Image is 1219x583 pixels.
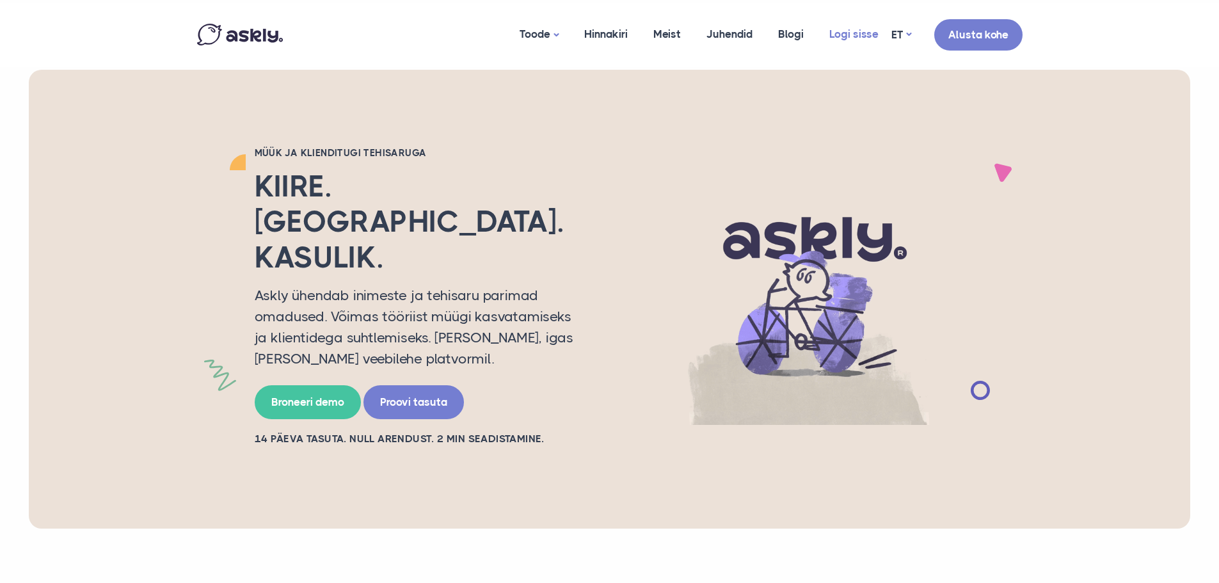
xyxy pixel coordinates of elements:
h2: Kiire. [GEOGRAPHIC_DATA]. Kasulik. [255,169,587,275]
a: Meist [641,3,694,65]
h2: Müük ja klienditugi tehisaruga [255,147,587,159]
a: Juhendid [694,3,765,65]
a: Logi sisse [817,3,891,65]
a: Blogi [765,3,817,65]
h2: 14 PÄEVA TASUTA. NULL ARENDUST. 2 MIN SEADISTAMINE. [255,432,587,446]
a: Alusta kohe [934,19,1023,51]
img: AI multilingual chat [607,173,1010,426]
p: Askly ühendab inimeste ja tehisaru parimad omadused. Võimas tööriist müügi kasvatamiseks ja klien... [255,285,587,369]
a: ET [891,26,911,44]
a: Hinnakiri [571,3,641,65]
a: Broneeri demo [255,385,361,419]
img: Askly [197,24,283,45]
a: Toode [507,3,571,67]
a: Proovi tasuta [363,385,464,419]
